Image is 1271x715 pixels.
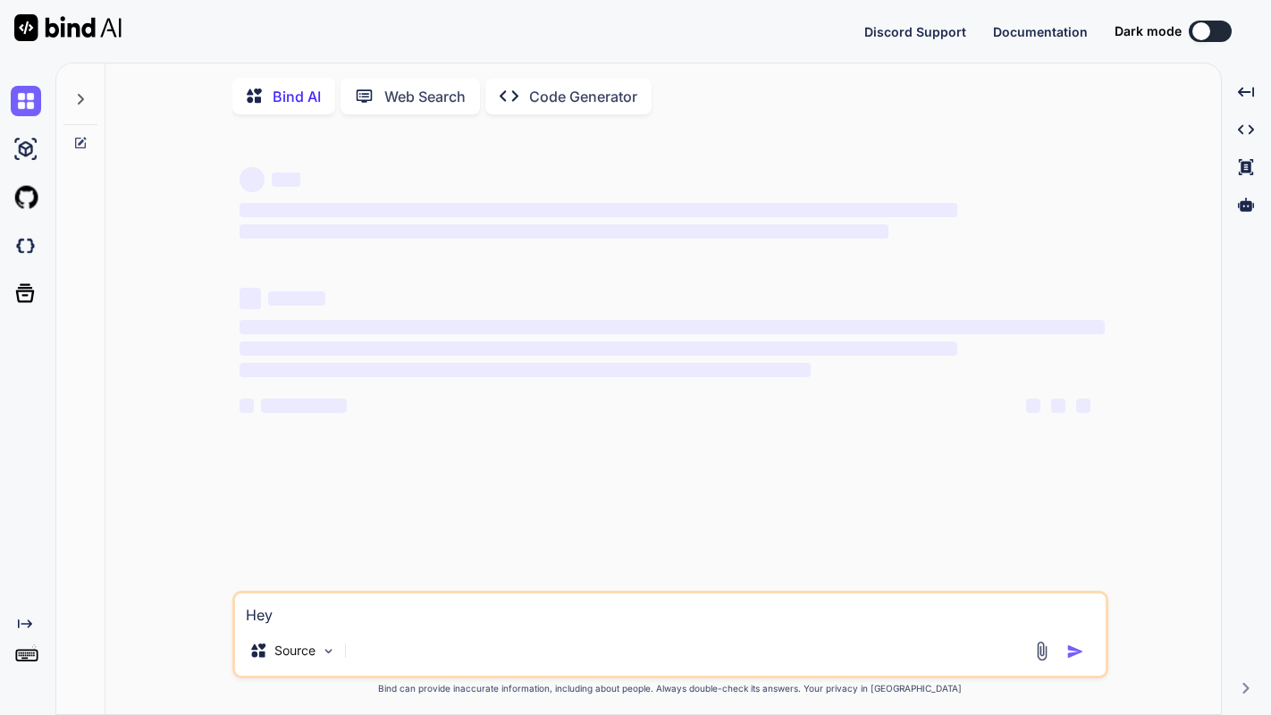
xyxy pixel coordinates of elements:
[232,682,1108,695] p: Bind can provide inaccurate information, including about people. Always double-check its answers....
[864,22,966,41] button: Discord Support
[1066,643,1084,660] img: icon
[240,399,254,413] span: ‌
[240,203,957,217] span: ‌
[240,341,957,356] span: ‌
[321,643,336,659] img: Pick Models
[1076,399,1090,413] span: ‌
[274,642,316,660] p: Source
[14,14,122,41] img: Bind AI
[272,172,300,187] span: ‌
[268,291,325,306] span: ‌
[11,86,41,116] img: chat
[1031,641,1052,661] img: attachment
[1026,399,1040,413] span: ‌
[240,288,261,309] span: ‌
[11,182,41,213] img: githubLight
[993,22,1088,41] button: Documentation
[240,167,265,192] span: ‌
[11,134,41,164] img: ai-studio
[1051,399,1065,413] span: ‌
[11,231,41,261] img: darkCloudIdeIcon
[240,224,888,239] span: ‌
[993,24,1088,39] span: Documentation
[235,593,1106,626] textarea: Hey
[273,86,321,107] p: Bind AI
[1115,22,1182,40] span: Dark mode
[384,86,466,107] p: Web Search
[240,320,1105,334] span: ‌
[529,86,637,107] p: Code Generator
[240,363,811,377] span: ‌
[261,399,347,413] span: ‌
[864,24,966,39] span: Discord Support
